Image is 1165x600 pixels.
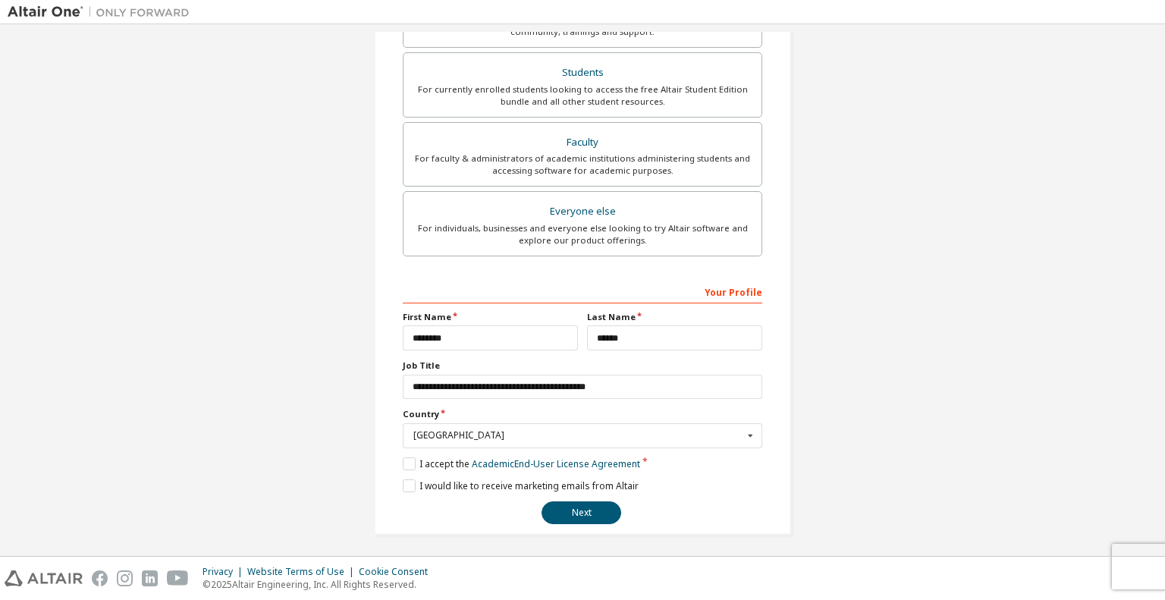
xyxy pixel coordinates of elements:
[413,201,752,222] div: Everyone else
[413,62,752,83] div: Students
[8,5,197,20] img: Altair One
[5,570,83,586] img: altair_logo.svg
[403,311,578,323] label: First Name
[413,431,743,440] div: [GEOGRAPHIC_DATA]
[413,152,752,177] div: For faculty & administrators of academic institutions administering students and accessing softwa...
[413,83,752,108] div: For currently enrolled students looking to access the free Altair Student Edition bundle and all ...
[403,408,762,420] label: Country
[142,570,158,586] img: linkedin.svg
[413,222,752,247] div: For individuals, businesses and everyone else looking to try Altair software and explore our prod...
[247,566,359,578] div: Website Terms of Use
[203,566,247,578] div: Privacy
[413,132,752,153] div: Faculty
[167,570,189,586] img: youtube.svg
[403,360,762,372] label: Job Title
[472,457,640,470] a: Academic End-User License Agreement
[203,578,437,591] p: © 2025 Altair Engineering, Inc. All Rights Reserved.
[587,311,762,323] label: Last Name
[403,279,762,303] div: Your Profile
[403,479,639,492] label: I would like to receive marketing emails from Altair
[542,501,621,524] button: Next
[92,570,108,586] img: facebook.svg
[359,566,437,578] div: Cookie Consent
[403,457,640,470] label: I accept the
[117,570,133,586] img: instagram.svg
